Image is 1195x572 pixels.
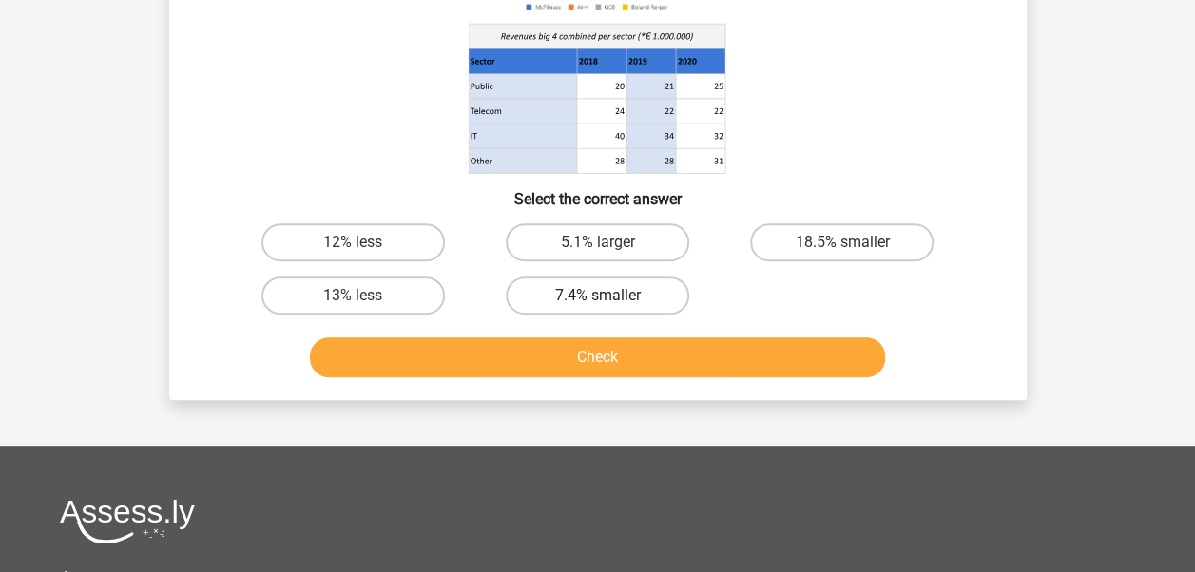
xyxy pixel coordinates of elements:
[200,175,996,208] h6: Select the correct answer
[60,499,195,543] img: Assessly logo
[506,276,689,315] label: 7.4% smaller
[750,223,934,261] label: 18.5% smaller
[261,223,445,261] label: 12% less
[506,223,689,261] label: 5.1% larger
[310,337,885,377] button: Check
[261,276,445,315] label: 13% less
